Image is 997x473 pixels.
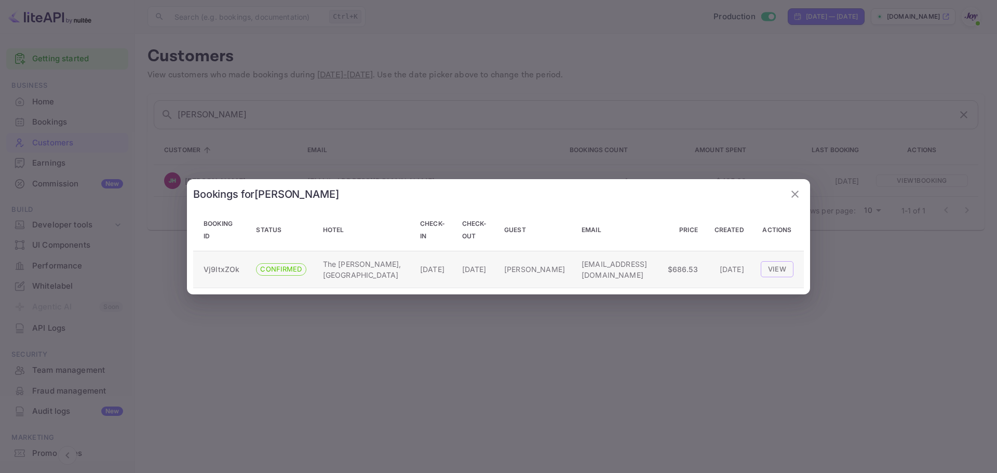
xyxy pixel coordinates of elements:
[761,261,793,277] button: View
[248,209,314,251] th: Status
[315,209,412,251] th: Hotel
[668,264,698,275] p: $686.53
[420,264,446,275] p: [DATE]
[715,264,744,275] p: [DATE]
[462,264,488,275] p: [DATE]
[204,264,239,275] p: Vj9ltxZOk
[573,209,659,251] th: Email
[706,209,752,251] th: Created
[496,209,573,251] th: Guest
[454,209,496,251] th: Check-out
[659,209,706,251] th: Price
[412,209,454,251] th: Check-in
[323,259,403,280] p: The [PERSON_NAME], [GEOGRAPHIC_DATA]
[504,264,565,275] p: [PERSON_NAME]
[193,188,339,200] h2: Bookings for [PERSON_NAME]
[257,264,305,275] span: CONFIRMED
[582,259,651,280] p: [EMAIL_ADDRESS][DOMAIN_NAME]
[193,209,248,251] th: Booking ID
[752,209,804,251] th: Actions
